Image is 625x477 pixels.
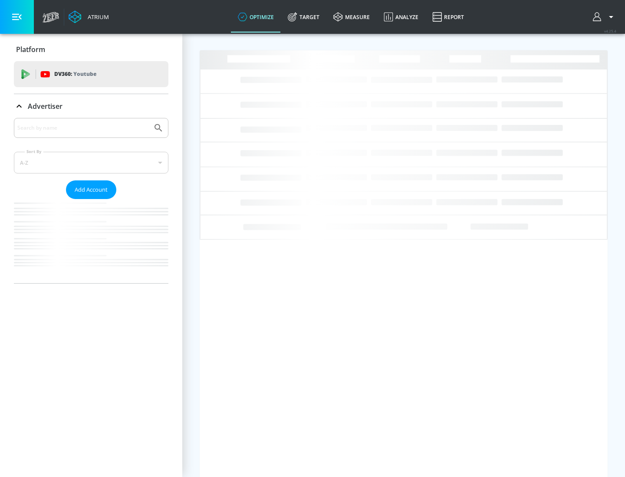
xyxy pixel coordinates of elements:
a: measure [326,1,377,33]
a: Report [425,1,471,33]
div: A-Z [14,152,168,173]
div: DV360: Youtube [14,61,168,87]
a: Target [281,1,326,33]
nav: list of Advertiser [14,199,168,283]
span: Add Account [75,185,108,195]
a: optimize [231,1,281,33]
span: v 4.25.4 [604,29,616,33]
p: DV360: [54,69,96,79]
p: Advertiser [28,101,62,111]
div: Advertiser [14,94,168,118]
div: Atrium [84,13,109,21]
label: Sort By [25,149,43,154]
button: Add Account [66,180,116,199]
div: Platform [14,37,168,62]
input: Search by name [17,122,149,134]
a: Analyze [377,1,425,33]
div: Advertiser [14,118,168,283]
a: Atrium [69,10,109,23]
p: Youtube [73,69,96,78]
p: Platform [16,45,45,54]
